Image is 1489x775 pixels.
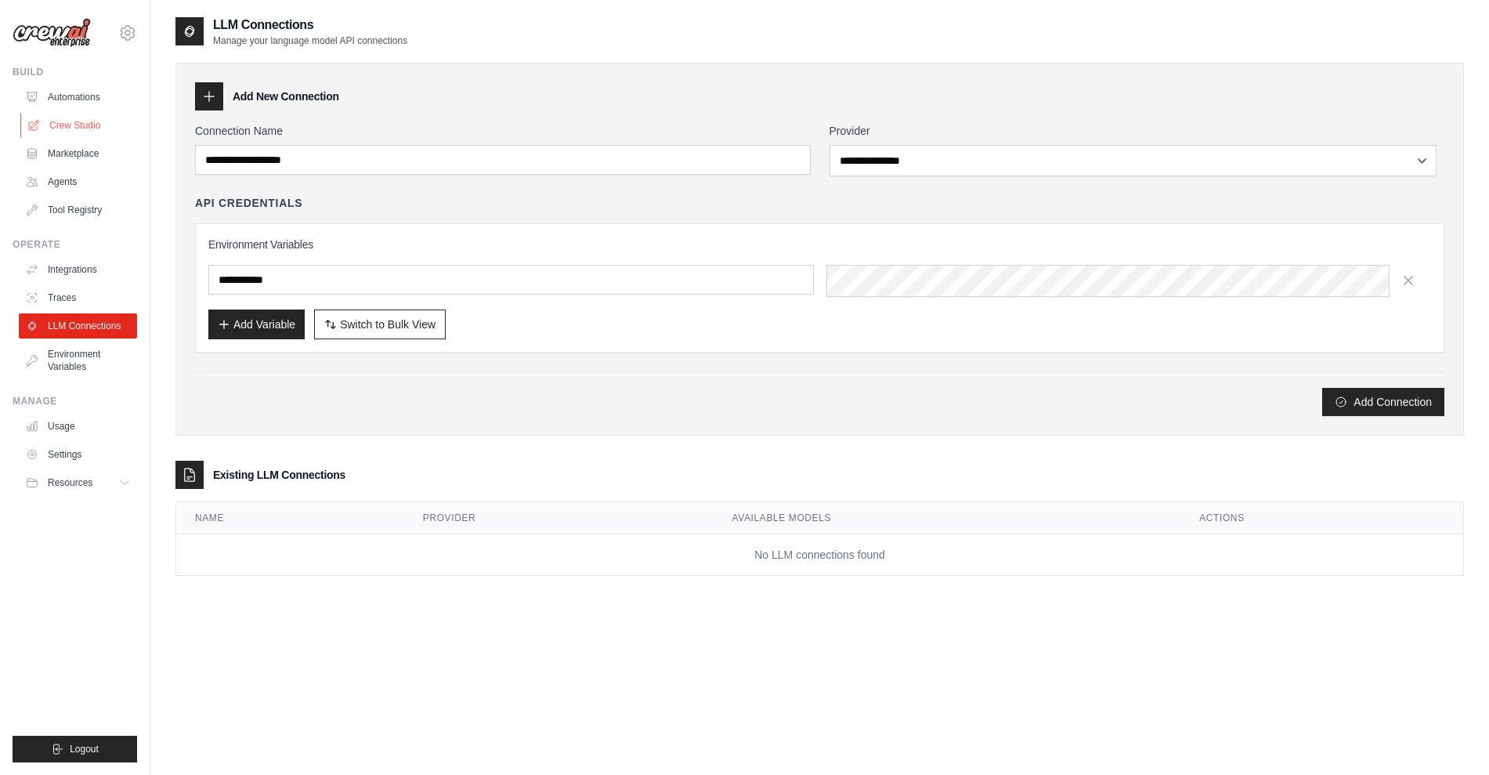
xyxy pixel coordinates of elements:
[19,414,137,439] a: Usage
[20,113,139,138] a: Crew Studio
[13,395,137,407] div: Manage
[48,476,92,489] span: Resources
[213,16,407,34] h2: LLM Connections
[233,89,339,104] h3: Add New Connection
[19,85,137,110] a: Automations
[19,141,137,166] a: Marketplace
[208,237,1431,252] h3: Environment Variables
[213,467,345,483] h3: Existing LLM Connections
[340,317,435,332] span: Switch to Bulk View
[1180,502,1463,534] th: Actions
[19,313,137,339] a: LLM Connections
[13,736,137,762] button: Logout
[19,470,137,495] button: Resources
[19,169,137,194] a: Agents
[19,257,137,282] a: Integrations
[829,123,1445,139] label: Provider
[195,123,811,139] label: Connection Name
[13,238,137,251] div: Operate
[19,342,137,379] a: Environment Variables
[404,502,714,534] th: Provider
[213,34,407,47] p: Manage your language model API connections
[70,743,99,755] span: Logout
[176,502,404,534] th: Name
[19,285,137,310] a: Traces
[19,442,137,467] a: Settings
[1322,388,1444,416] button: Add Connection
[13,66,137,78] div: Build
[208,310,305,339] button: Add Variable
[714,502,1181,534] th: Available Models
[314,310,446,339] button: Switch to Bulk View
[195,195,302,211] h4: API Credentials
[176,534,1463,575] td: No LLM connections found
[13,18,91,48] img: Logo
[19,197,137,223] a: Tool Registry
